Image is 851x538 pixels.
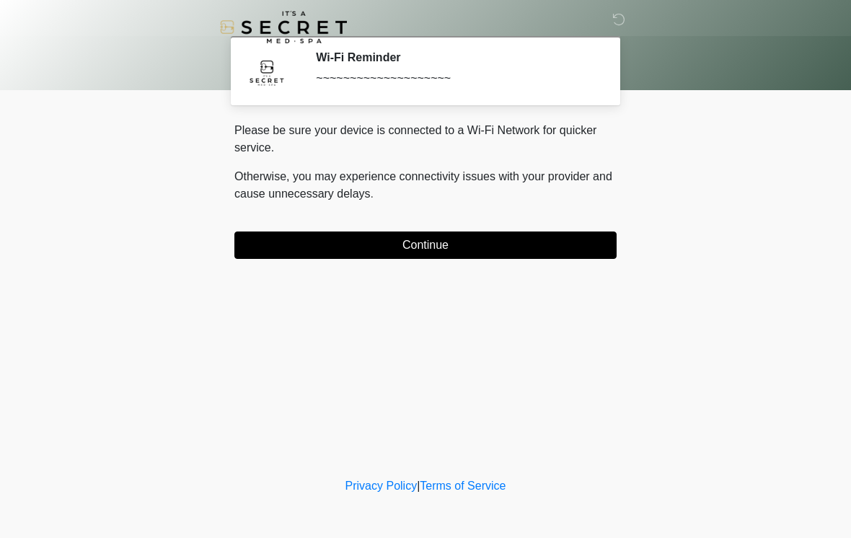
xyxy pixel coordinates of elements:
[316,50,595,64] h2: Wi-Fi Reminder
[245,50,288,94] img: Agent Avatar
[234,122,617,156] p: Please be sure your device is connected to a Wi-Fi Network for quicker service.
[316,70,595,87] div: ~~~~~~~~~~~~~~~~~~~~
[371,188,374,200] span: .
[417,480,420,492] a: |
[234,168,617,203] p: Otherwise, you may experience connectivity issues with your provider and cause unnecessary delays
[420,480,506,492] a: Terms of Service
[234,231,617,259] button: Continue
[345,480,418,492] a: Privacy Policy
[220,11,347,43] img: It's A Secret Med Spa Logo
